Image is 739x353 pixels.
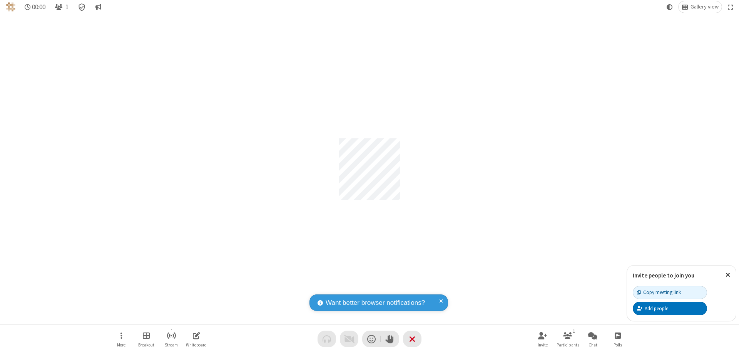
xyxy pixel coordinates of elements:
[160,328,183,350] button: Start streaming
[637,289,681,296] div: Copy meeting link
[65,3,69,11] span: 1
[138,343,154,347] span: Breakout
[720,266,736,284] button: Close popover
[571,328,577,335] div: 1
[22,1,49,13] div: Timer
[135,328,158,350] button: Manage Breakout Rooms
[326,298,425,308] span: Want better browser notifications?
[75,1,89,13] div: Meeting details Encryption enabled
[606,328,629,350] button: Open poll
[614,343,622,347] span: Polls
[185,328,208,350] button: Open shared whiteboard
[581,328,604,350] button: Open chat
[381,331,399,347] button: Raise hand
[165,343,178,347] span: Stream
[92,1,104,13] button: Conversation
[557,343,579,347] span: Participants
[664,1,676,13] button: Using system theme
[538,343,548,347] span: Invite
[362,331,381,347] button: Send a reaction
[633,302,707,315] button: Add people
[32,3,45,11] span: 00:00
[403,331,421,347] button: End or leave meeting
[318,331,336,347] button: Audio problem - check your Internet connection or call by phone
[556,328,579,350] button: Open participant list
[633,272,694,279] label: Invite people to join you
[589,343,597,347] span: Chat
[6,2,15,12] img: QA Selenium DO NOT DELETE OR CHANGE
[117,343,125,347] span: More
[691,4,719,10] span: Gallery view
[52,1,72,13] button: Open participant list
[679,1,722,13] button: Change layout
[110,328,133,350] button: Open menu
[531,328,554,350] button: Invite participants (⌘+Shift+I)
[725,1,736,13] button: Fullscreen
[186,343,207,347] span: Whiteboard
[340,331,358,347] button: Video
[633,286,707,299] button: Copy meeting link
